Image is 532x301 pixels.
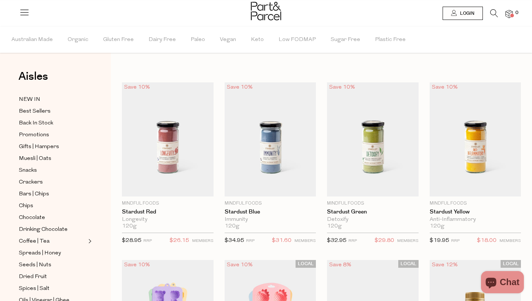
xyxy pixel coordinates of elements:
small: RRP [451,239,460,243]
span: Crackers [19,178,43,187]
img: Stardust Green [327,82,419,196]
div: Immunity [225,216,316,223]
span: $31.60 [272,236,291,246]
span: 120g [327,223,342,230]
small: MEMBERS [294,239,316,243]
img: Stardust Red [122,82,214,196]
a: Back In Stock [19,119,86,128]
button: Expand/Collapse Coffee | Tea [86,237,92,246]
span: Best Sellers [19,107,51,116]
span: Login [458,10,474,17]
span: $29.80 [375,236,394,246]
span: Keto [251,27,264,53]
p: Mindful Foods [225,200,316,207]
a: Spreads | Honey [19,249,86,258]
span: Snacks [19,166,37,175]
div: Save 10% [122,260,152,270]
span: $28.95 [122,238,141,243]
span: Low FODMAP [279,27,316,53]
span: 120g [225,223,239,230]
span: $34.95 [225,238,244,243]
div: Save 10% [225,82,255,92]
span: Aisles [18,68,48,85]
a: Snacks [19,166,86,175]
span: 0 [514,10,520,16]
span: Drinking Chocolate [19,225,68,234]
div: Detoxify [327,216,419,223]
span: Chocolate [19,213,45,222]
span: Spices | Salt [19,284,50,293]
a: Coffee | Tea [19,237,86,246]
a: NEW IN [19,95,86,104]
div: Save 12% [430,260,460,270]
span: Australian Made [11,27,53,53]
span: Dried Fruit [19,273,47,281]
a: Chocolate [19,213,86,222]
span: Seeds | Nuts [19,261,51,270]
a: Stardust Red [122,209,214,215]
span: LOCAL [501,260,521,268]
img: Stardust Yellow [430,82,521,196]
a: Stardust Blue [225,209,316,215]
span: Sugar Free [331,27,360,53]
span: 120g [430,223,444,230]
div: Save 10% [225,260,255,270]
a: Bars | Chips [19,189,86,199]
span: LOCAL [296,260,316,268]
span: Plastic Free [375,27,406,53]
a: Gifts | Hampers [19,142,86,151]
span: Spreads | Honey [19,249,61,258]
div: Save 10% [122,82,152,92]
span: NEW IN [19,95,40,104]
p: Mindful Foods [122,200,214,207]
img: Part&Parcel [251,2,281,20]
span: Bars | Chips [19,190,49,199]
a: Stardust Green [327,209,419,215]
a: Promotions [19,130,86,140]
span: $26.15 [170,236,189,246]
small: MEMBERS [192,239,214,243]
a: Spices | Salt [19,284,86,293]
span: Vegan [220,27,236,53]
small: RRP [246,239,255,243]
div: Save 10% [327,82,357,92]
span: $32.95 [327,238,347,243]
small: MEMBERS [499,239,521,243]
span: Muesli | Oats [19,154,51,163]
a: Crackers [19,178,86,187]
a: Login [443,7,483,20]
inbox-online-store-chat: Shopify online store chat [479,271,526,295]
a: Stardust Yellow [430,209,521,215]
div: Save 8% [327,260,354,270]
a: 0 [505,10,513,18]
div: Save 10% [430,82,460,92]
small: RRP [348,239,357,243]
a: Drinking Chocolate [19,225,86,234]
span: Gifts | Hampers [19,143,59,151]
span: Promotions [19,131,49,140]
span: Back In Stock [19,119,53,128]
p: Mindful Foods [430,200,521,207]
span: Chips [19,202,33,211]
a: Dried Fruit [19,272,86,281]
a: Chips [19,201,86,211]
small: RRP [143,239,152,243]
small: MEMBERS [397,239,419,243]
a: Aisles [18,71,48,89]
a: Muesli | Oats [19,154,86,163]
a: Best Sellers [19,107,86,116]
span: Coffee | Tea [19,237,50,246]
span: $19.95 [430,238,449,243]
span: 120g [122,223,137,230]
div: Longevity [122,216,214,223]
img: Stardust Blue [225,82,316,196]
span: $18.00 [477,236,497,246]
a: Seeds | Nuts [19,260,86,270]
span: Paleo [191,27,205,53]
span: LOCAL [398,260,419,268]
span: Dairy Free [149,27,176,53]
p: Mindful Foods [327,200,419,207]
div: Anti-Inflammatory [430,216,521,223]
span: Organic [68,27,88,53]
span: Gluten Free [103,27,134,53]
